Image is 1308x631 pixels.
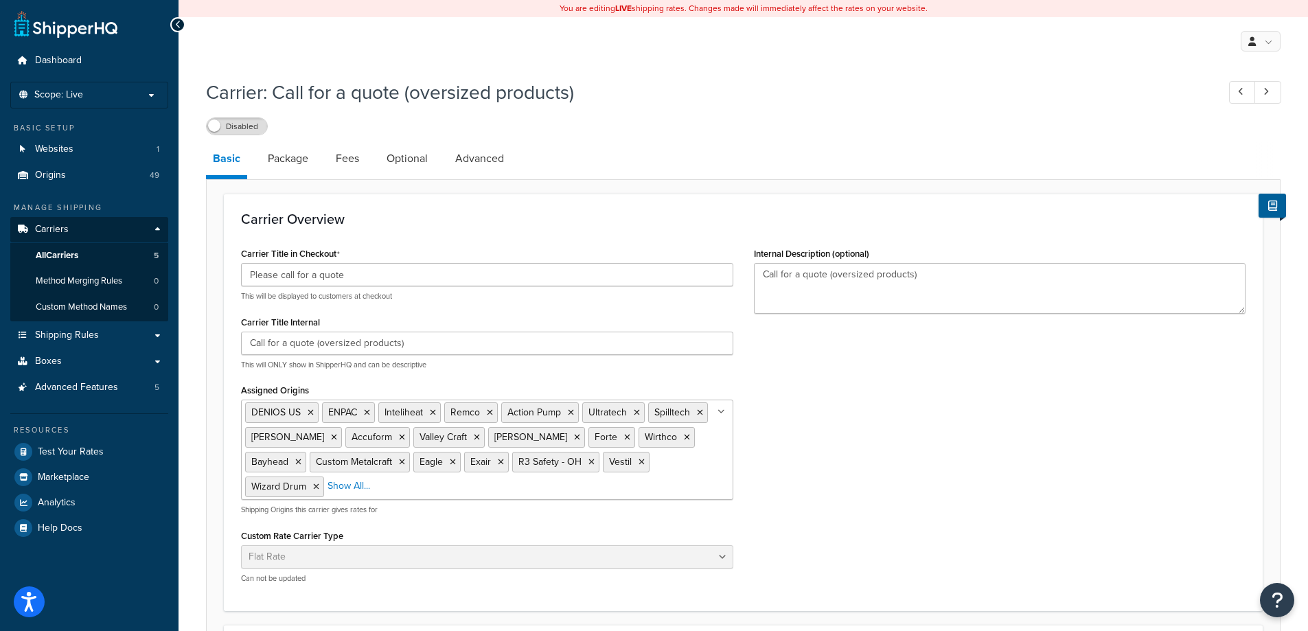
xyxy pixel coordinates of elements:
[38,446,104,458] span: Test Your Rates
[206,142,247,179] a: Basic
[261,142,315,175] a: Package
[206,79,1204,106] h1: Carrier: Call for a quote (oversized products)
[1254,81,1281,104] a: Next Record
[10,137,168,162] a: Websites1
[10,268,168,294] li: Method Merging Rules
[10,137,168,162] li: Websites
[154,382,159,393] span: 5
[154,301,159,313] span: 0
[154,275,159,287] span: 0
[251,430,324,444] span: [PERSON_NAME]
[385,405,423,420] span: Inteliheat
[494,430,567,444] span: [PERSON_NAME]
[1229,81,1256,104] a: Previous Record
[157,144,159,155] span: 1
[595,430,617,444] span: Forte
[241,505,733,515] p: Shipping Origins this carrier gives rates for
[380,142,435,175] a: Optional
[241,249,340,260] label: Carrier Title in Checkout
[10,516,168,540] a: Help Docs
[10,323,168,348] a: Shipping Rules
[241,291,733,301] p: This will be displayed to customers at checkout
[10,268,168,294] a: Method Merging Rules0
[10,163,168,188] a: Origins49
[38,523,82,534] span: Help Docs
[518,455,582,469] span: R3 Safety - OH
[448,142,511,175] a: Advanced
[450,405,480,420] span: Remco
[36,250,78,262] span: All Carriers
[10,465,168,490] a: Marketplace
[10,490,168,515] a: Analytics
[329,142,366,175] a: Fees
[645,430,677,444] span: Wirthco
[10,295,168,320] a: Custom Method Names0
[507,405,561,420] span: Action Pump
[38,497,76,509] span: Analytics
[241,573,733,584] p: Can not be updated
[241,211,1246,227] h3: Carrier Overview
[328,405,357,420] span: ENPAC
[654,405,690,420] span: Spilltech
[1260,583,1294,617] button: Open Resource Center
[251,405,301,420] span: DENIOS US
[35,55,82,67] span: Dashboard
[251,479,306,494] span: Wizard Drum
[34,89,83,101] span: Scope: Live
[754,263,1246,314] textarea: Call for a quote (oversized products)
[35,382,118,393] span: Advanced Features
[207,118,267,135] label: Disabled
[241,385,309,395] label: Assigned Origins
[35,170,66,181] span: Origins
[10,375,168,400] li: Advanced Features
[35,330,99,341] span: Shipping Rules
[10,202,168,214] div: Manage Shipping
[615,2,632,14] b: LIVE
[10,295,168,320] li: Custom Method Names
[10,349,168,374] a: Boxes
[150,170,159,181] span: 49
[10,424,168,436] div: Resources
[241,317,320,328] label: Carrier Title Internal
[35,144,73,155] span: Websites
[35,224,69,236] span: Carriers
[10,48,168,73] a: Dashboard
[470,455,491,469] span: Exair
[754,249,869,259] label: Internal Description (optional)
[36,301,127,313] span: Custom Method Names
[251,455,288,469] span: Bayhead
[38,472,89,483] span: Marketplace
[328,479,370,493] a: Show All...
[10,217,168,321] li: Carriers
[420,430,467,444] span: Valley Craft
[420,455,443,469] span: Eagle
[609,455,632,469] span: Vestil
[35,356,62,367] span: Boxes
[36,275,122,287] span: Method Merging Rules
[241,531,343,541] label: Custom Rate Carrier Type
[241,360,733,370] p: This will ONLY show in ShipperHQ and can be descriptive
[10,439,168,464] a: Test Your Rates
[10,243,168,268] a: AllCarriers5
[352,430,392,444] span: Accuform
[588,405,627,420] span: Ultratech
[10,163,168,188] li: Origins
[1259,194,1286,218] button: Show Help Docs
[316,455,392,469] span: Custom Metalcraft
[10,122,168,134] div: Basic Setup
[10,375,168,400] a: Advanced Features5
[10,217,168,242] a: Carriers
[154,250,159,262] span: 5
